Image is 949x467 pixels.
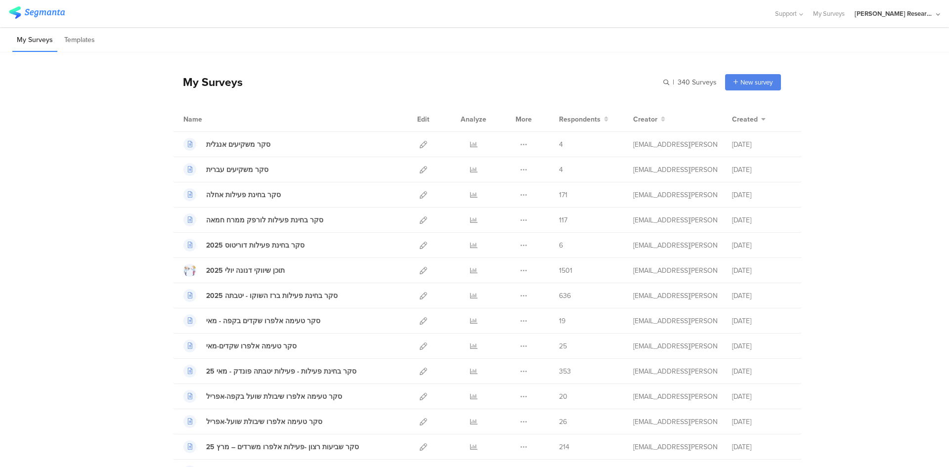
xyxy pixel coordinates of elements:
[183,365,356,378] a: סקר בחינת פעילות - פעילות יטבתה פונדק - מאי 25
[559,341,567,351] span: 25
[732,265,791,276] div: [DATE]
[559,165,563,175] span: 4
[559,291,571,301] span: 636
[732,316,791,326] div: [DATE]
[559,391,567,402] span: 20
[183,138,270,151] a: סקר משקיעים אנגלית
[206,391,342,402] div: סקר טעימה אלפרו שיבולת שועל בקפה-אפריל
[206,417,322,427] div: סקר טעימה אלפרו שיבולת שועל-אפריל
[633,442,717,452] div: assaf.cheprut@strauss-group.com
[559,240,563,251] span: 6
[173,74,243,90] div: My Surveys
[206,442,359,452] div: סקר שביעות רצון -פעילות אלפרו משרדים – מרץ 25
[459,107,488,131] div: Analyze
[559,215,567,225] span: 117
[12,29,57,52] li: My Surveys
[183,314,320,327] a: סקר טעימה אלפרו שקדים בקפה - מאי
[633,114,665,125] button: Creator
[633,316,717,326] div: assaf.cheprut@strauss-group.com
[633,139,717,150] div: assaf.cheprut@strauss-group.com
[183,340,297,352] a: סקר טעימה אלפרו שקדים-מאי
[206,341,297,351] div: סקר טעימה אלפרו שקדים-מאי
[633,291,717,301] div: lia.yaacov@strauss-group.com
[740,78,773,87] span: New survey
[559,316,565,326] span: 19
[633,265,717,276] div: lia.yaacov@strauss-group.com
[732,240,791,251] div: [DATE]
[183,289,338,302] a: 2025 סקר בחינת פעילות ברז השוקו - יטבתה
[732,114,758,125] span: Created
[9,6,65,19] img: segmanta logo
[732,114,766,125] button: Created
[206,240,304,251] div: 2025 סקר בחינת פעילות דוריטוס
[633,391,717,402] div: assaf.cheprut@strauss-group.com
[183,213,323,226] a: סקר בחינת פעילות לורפק ממרח חמאה
[633,240,717,251] div: assaf.cheprut@strauss-group.com
[206,366,356,377] div: סקר בחינת פעילות - פעילות יטבתה פונדק - מאי 25
[183,239,304,252] a: 2025 סקר בחינת פעילות דוריטוס
[732,190,791,200] div: [DATE]
[633,190,717,200] div: assaf.cheprut@strauss-group.com
[60,29,99,52] li: Templates
[183,163,268,176] a: סקר משקיעים עברית
[732,442,791,452] div: [DATE]
[732,291,791,301] div: [DATE]
[559,139,563,150] span: 4
[732,139,791,150] div: [DATE]
[732,391,791,402] div: [DATE]
[633,215,717,225] div: assaf.cheprut@strauss-group.com
[206,190,281,200] div: סקר בחינת פעילות אחלה
[633,341,717,351] div: assaf.cheprut@strauss-group.com
[559,265,572,276] span: 1501
[513,107,534,131] div: More
[183,440,359,453] a: סקר שביעות רצון -פעילות אלפרו משרדים – מרץ 25
[206,165,268,175] div: סקר משקיעים עברית
[732,165,791,175] div: [DATE]
[206,215,323,225] div: סקר בחינת פעילות לורפק ממרח חמאה
[559,417,567,427] span: 26
[183,114,243,125] div: Name
[559,190,567,200] span: 171
[206,316,320,326] div: סקר טעימה אלפרו שקדים בקפה - מאי
[732,417,791,427] div: [DATE]
[633,366,717,377] div: assaf.cheprut@strauss-group.com
[775,9,797,18] span: Support
[206,291,338,301] div: 2025 סקר בחינת פעילות ברז השוקו - יטבתה
[413,107,434,131] div: Edit
[732,215,791,225] div: [DATE]
[183,264,285,277] a: תוכן שיווקי דנונה יולי 2025
[633,114,657,125] span: Creator
[732,341,791,351] div: [DATE]
[183,390,342,403] a: סקר טעימה אלפרו שיבולת שועל בקפה-אפריל
[559,366,571,377] span: 353
[206,265,285,276] div: תוכן שיווקי דנונה יולי 2025
[559,114,601,125] span: Respondents
[559,114,608,125] button: Respondents
[633,165,717,175] div: assaf.cheprut@strauss-group.com
[732,366,791,377] div: [DATE]
[183,415,322,428] a: סקר טעימה אלפרו שיבולת שועל-אפריל
[559,442,569,452] span: 214
[633,417,717,427] div: assaf.cheprut@strauss-group.com
[678,77,717,87] span: 340 Surveys
[671,77,676,87] span: |
[855,9,934,18] div: [PERSON_NAME] Research Account
[206,139,270,150] div: סקר משקיעים אנגלית
[183,188,281,201] a: סקר בחינת פעילות אחלה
